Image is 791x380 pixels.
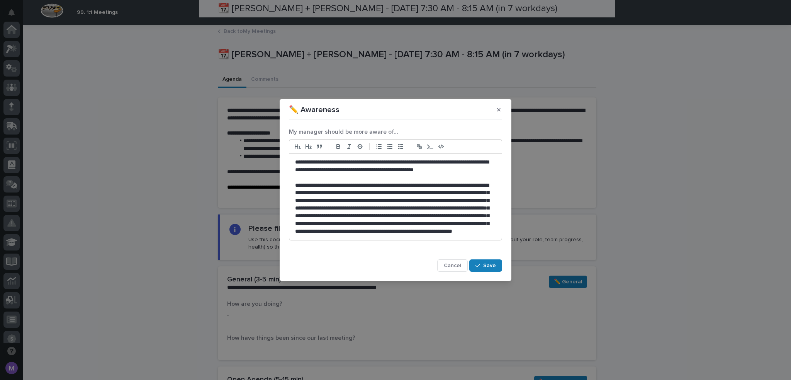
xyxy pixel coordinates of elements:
[483,263,496,268] span: Save
[444,263,461,268] span: Cancel
[289,105,339,114] p: ✏️ Awareness
[289,129,398,135] span: My manager should be more aware of...
[437,259,468,272] button: Cancel
[469,259,502,272] button: Save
